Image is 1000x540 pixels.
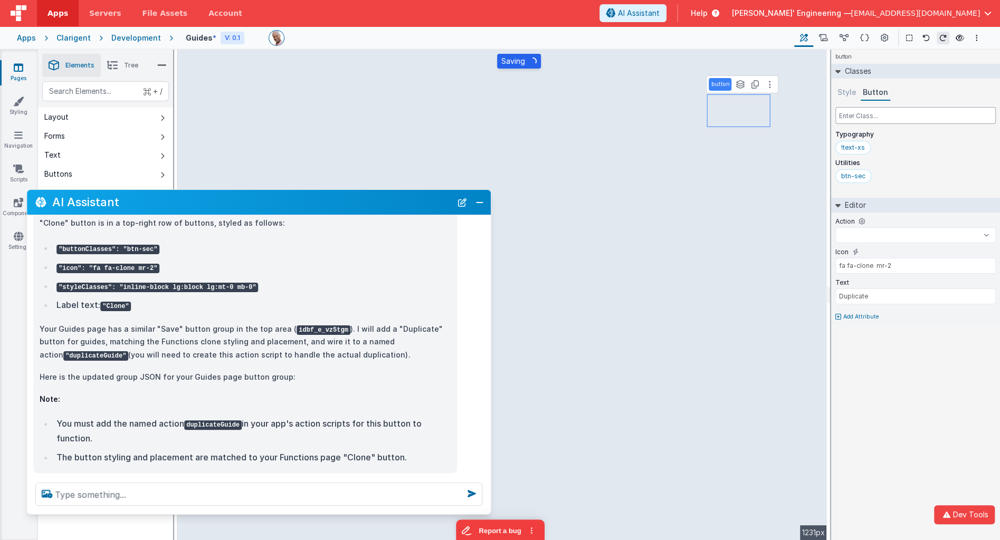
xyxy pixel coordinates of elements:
[53,297,451,312] li: Label text:
[841,198,866,213] h2: Editor
[934,505,995,524] button: Dev Tools
[835,85,859,101] button: Style
[89,8,121,18] span: Servers
[38,127,173,146] button: Forms
[17,33,36,43] div: Apps
[44,131,65,141] div: Forms
[851,8,980,18] span: [EMAIL_ADDRESS][DOMAIN_NAME]
[52,196,452,208] h2: AI Assistant
[184,420,242,430] code: duplicateGuide
[56,245,159,254] code: "buttonClasses": "btn-sec"
[800,525,827,540] div: 1231px
[221,32,244,44] div: V: 0.1
[473,195,487,210] button: Close
[38,108,173,127] button: Layout
[831,50,856,64] h4: button
[841,64,871,79] h2: Classes
[835,107,996,124] input: Enter Class...
[42,81,169,101] input: Search Elements...
[186,34,216,42] h4: Guides
[691,8,708,18] span: Help
[40,371,451,384] p: Here is the updated group JSON for your Guides page button group:
[111,33,161,43] div: Development
[841,172,865,180] div: btn-sec
[835,278,849,287] label: Text
[843,313,879,321] p: Add Attribute
[124,61,138,70] span: Tree
[835,313,996,321] button: Add Attribute
[297,325,350,335] code: idbf_e_vz5tgm
[835,217,855,226] label: Action
[269,31,284,45] img: 11ac31fe5dc3d0eff3fbbbf7b26fa6e1
[53,416,451,446] li: You must add the named action in your app's action scripts for this button to function.
[835,248,849,256] label: Icon
[47,8,68,18] span: Apps
[56,33,91,43] div: Clarigent
[38,165,173,184] button: Buttons
[970,32,983,44] button: Options
[142,8,188,18] span: File Assets
[835,130,996,139] p: Typography
[44,112,69,122] div: Layout
[44,188,65,198] div: HTML
[38,184,173,202] button: HTML
[40,204,451,230] p: I've found the Functions detail page and reviewed the "Clone" (duplicate) button placement and st...
[599,4,666,22] button: AI Assistant
[56,264,159,273] code: "icon": "fa fa-clone mr-2"
[40,323,451,362] p: Your Guides page has a similar "Save" button group in the top area ( ). I will add a "Duplicate" ...
[618,8,660,18] span: AI Assistant
[144,81,163,101] span: + /
[455,195,470,210] button: New Chat
[841,143,865,152] div: !text-xs
[44,150,61,160] div: Text
[501,56,525,66] p: Saving
[861,85,890,101] button: Button
[65,61,94,70] span: Elements
[732,8,992,18] button: [PERSON_NAME]' Engineering — [EMAIL_ADDRESS][DOMAIN_NAME]
[835,159,996,167] p: Utilities
[100,302,131,311] code: "Clone"
[177,50,827,540] div: -->
[53,450,451,465] li: The button styling and placement are matched to your Functions page "Clone" button.
[40,394,60,403] strong: Note:
[38,146,173,165] button: Text
[44,169,72,179] div: Buttons
[711,80,729,89] p: button
[56,283,258,292] code: "styleClasses": "inline-block lg:block lg:mt-0 mb-0"
[63,351,128,361] code: "duplicateGuide"
[732,8,851,18] span: [PERSON_NAME]' Engineering —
